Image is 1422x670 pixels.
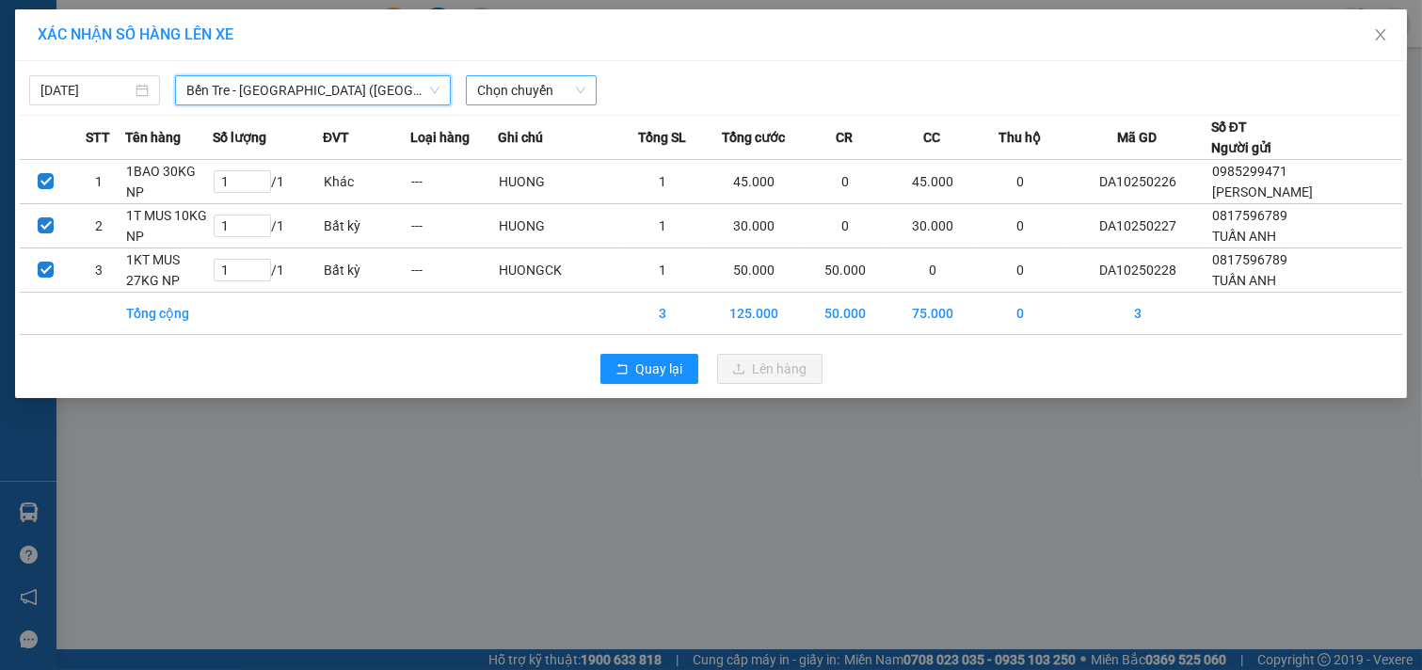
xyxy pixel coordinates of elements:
span: rollback [615,362,629,377]
td: 0 [801,204,888,248]
td: 45.000 [707,160,802,204]
span: Mã GD [1117,127,1157,148]
td: HUONG [498,160,618,204]
span: down [429,85,440,96]
td: HUONG [498,204,618,248]
span: Quay lại [636,359,683,379]
td: 30.000 [888,204,976,248]
span: XÁC NHẬN SỐ HÀNG LÊN XE [38,25,233,43]
span: Tên hàng [125,127,181,148]
span: Bến Tre - Sài Gòn (CT) [186,76,439,104]
td: DA10250226 [1064,160,1211,204]
td: / 1 [213,204,323,248]
td: --- [410,160,498,204]
button: uploadLên hàng [717,354,823,384]
span: CR [836,127,853,148]
td: 75.000 [888,293,976,335]
span: Gửi: [16,18,45,38]
span: TUẤN ANH [1212,229,1276,244]
td: 50.000 [801,248,888,293]
span: 0985299471 [1212,164,1287,179]
td: 1 [619,248,707,293]
div: [PERSON_NAME] [157,16,308,58]
td: 0 [976,293,1063,335]
td: 45.000 [888,160,976,204]
td: 1 [619,204,707,248]
td: / 1 [213,248,323,293]
td: Bất kỳ [323,248,410,293]
span: Chọn chuyến [477,76,585,104]
span: 0817596789 [1212,208,1287,223]
td: 1T MUS 10KG NP [125,204,213,248]
div: Trạm Đông Á [16,16,144,61]
span: Tổng SL [638,127,686,148]
span: TUẤN ANH [1212,273,1276,288]
td: 3 [72,248,125,293]
div: 50.000 [14,121,147,184]
td: 50.000 [801,293,888,335]
div: TUẤN ANH [16,61,144,84]
span: STT [86,127,110,148]
td: DA10250227 [1064,204,1211,248]
span: Nhận: [157,16,202,36]
td: HUONGCK [498,248,618,293]
input: 14/10/2025 [40,80,132,101]
span: CC [923,127,940,148]
td: 3 [619,293,707,335]
td: 1BAO 30KG NP [125,160,213,204]
td: 0 [976,160,1063,204]
span: Loại hàng [410,127,470,148]
div: BÀ CHÍN [157,58,308,81]
span: Tổng cước [722,127,785,148]
td: 125.000 [707,293,802,335]
td: 30.000 [707,204,802,248]
td: DA10250228 [1064,248,1211,293]
span: close [1373,27,1388,42]
span: Ghi chú [498,127,543,148]
td: 3 [1064,293,1211,335]
div: Số ĐT Người gửi [1211,117,1271,158]
td: 2 [72,204,125,248]
td: 50.000 [707,248,802,293]
button: rollbackQuay lại [600,354,698,384]
td: 0 [976,248,1063,293]
td: 1KT MUS 27KG NP [125,248,213,293]
td: 1 [619,160,707,204]
td: --- [410,248,498,293]
td: Bất kỳ [323,204,410,248]
td: 0 [801,160,888,204]
span: Số lượng [213,127,266,148]
td: 1 [72,160,125,204]
span: Đã [PERSON_NAME] : [14,121,147,162]
button: Close [1354,9,1407,62]
span: [PERSON_NAME] [1212,184,1313,199]
span: Thu hộ [999,127,1041,148]
td: / 1 [213,160,323,204]
td: 0 [976,204,1063,248]
td: 0 [888,248,976,293]
td: Khác [323,160,410,204]
span: 0817596789 [1212,252,1287,267]
td: Tổng cộng [125,293,213,335]
span: ĐVT [323,127,349,148]
td: --- [410,204,498,248]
